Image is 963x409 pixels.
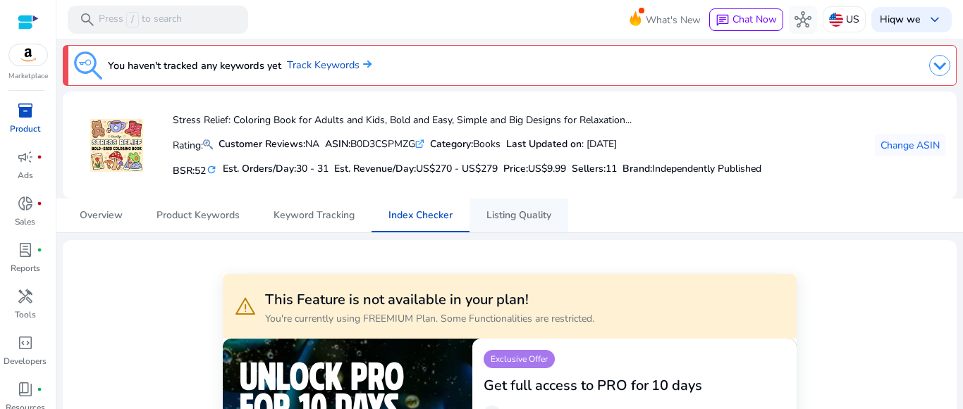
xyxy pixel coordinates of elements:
[430,137,501,151] div: Books
[325,137,350,151] b: ASIN:
[173,136,213,153] p: Rating:
[334,163,498,175] h5: Est. Revenue/Day:
[17,288,34,305] span: handyman
[732,13,777,26] span: Chat Now
[622,162,650,175] span: Brand
[17,195,34,212] span: donut_small
[126,12,139,27] span: /
[80,210,123,220] span: Overview
[79,11,96,28] span: search
[929,55,950,76] img: dropdown-arrow.svg
[890,13,921,26] b: qw we
[880,15,921,25] p: Hi
[17,334,34,351] span: code_blocks
[99,12,182,27] p: Press to search
[360,60,372,68] img: arrow-right.svg
[829,13,843,27] img: us.svg
[716,13,730,27] span: chat
[17,241,34,258] span: lab_profile
[219,137,319,151] div: NA
[528,162,566,175] span: US$9.99
[17,381,34,398] span: book_4
[37,154,42,160] span: fiber_manual_record
[11,262,40,275] p: Reports
[486,210,551,220] span: Listing Quality
[17,149,34,165] span: campaign
[388,210,453,220] span: Index Checker
[622,163,761,175] h5: :
[108,57,281,74] h3: You haven't tracked any keywords yet
[17,102,34,119] span: inventory_2
[875,134,945,156] button: Change ASIN
[173,162,217,177] h5: BSR:
[789,6,817,34] button: hub
[506,137,582,151] b: Last Updated on
[651,377,702,394] h3: 10 days
[206,163,217,177] mat-icon: refresh
[265,311,594,326] p: You're currently using FREEMIUM Plan. Some Functionalities are restricted.
[219,137,305,151] b: Customer Reviews:
[484,377,649,394] h3: Get full access to PRO for
[709,8,783,31] button: chatChat Now
[606,162,617,175] span: 11
[572,163,617,175] h5: Sellers:
[15,308,36,321] p: Tools
[503,163,566,175] h5: Price:
[265,291,594,308] h3: This Feature is not available in your plan!
[173,115,761,127] h4: Stress Relief: Coloring Book for Adults and Kids, Bold and Easy, Simple and Big Designs for Relax...
[430,137,473,151] b: Category:
[846,7,859,32] p: US
[10,122,40,135] p: Product
[8,71,48,82] p: Marketplace
[74,51,102,80] img: keyword-tracking.svg
[506,137,617,151] div: : [DATE]
[9,44,47,65] img: amazon.svg
[926,11,943,28] span: keyboard_arrow_down
[37,247,42,253] span: fiber_manual_record
[274,210,355,220] span: Keyword Tracking
[795,11,811,28] span: hub
[416,162,498,175] span: US$270 - US$279
[287,58,372,73] a: Track Keywords
[881,138,940,153] span: Change ASIN
[90,119,143,172] img: 51SV5MQFu6L.jpg
[484,350,555,368] p: Exclusive Offer
[223,163,329,175] h5: Est. Orders/Day:
[15,215,35,228] p: Sales
[18,169,33,182] p: Ads
[652,162,761,175] span: Independently Published
[325,137,424,151] div: B0D3CSPMZG
[4,355,47,367] p: Developers
[157,210,240,220] span: Product Keywords
[37,386,42,392] span: fiber_manual_record
[195,164,206,177] span: 52
[296,162,329,175] span: 30 - 31
[646,8,701,32] span: What's New
[234,295,257,317] span: warning
[37,201,42,206] span: fiber_manual_record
